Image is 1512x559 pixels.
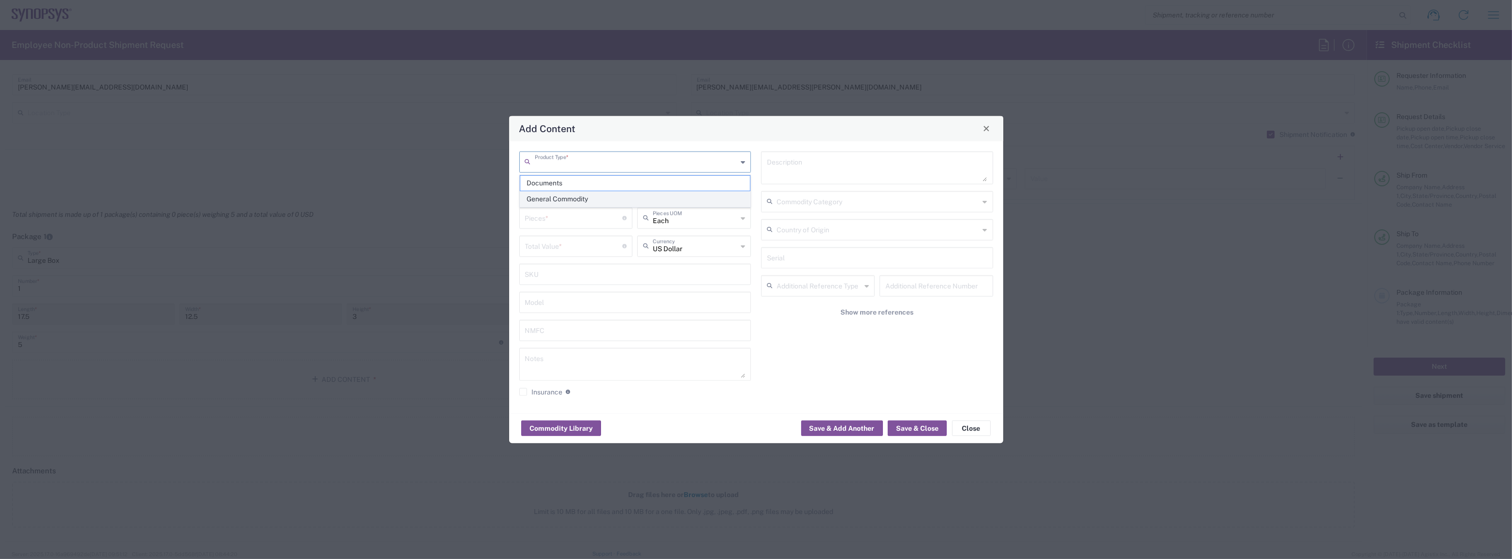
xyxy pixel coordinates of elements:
[840,307,913,317] span: Show more references
[801,421,883,436] button: Save & Add Another
[888,421,947,436] button: Save & Close
[519,388,563,395] label: Insurance
[520,176,750,191] span: Documents
[519,121,575,136] h4: Add Content
[520,192,750,207] span: General Commodity
[980,121,993,135] button: Close
[952,421,991,436] button: Close
[521,421,601,436] button: Commodity Library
